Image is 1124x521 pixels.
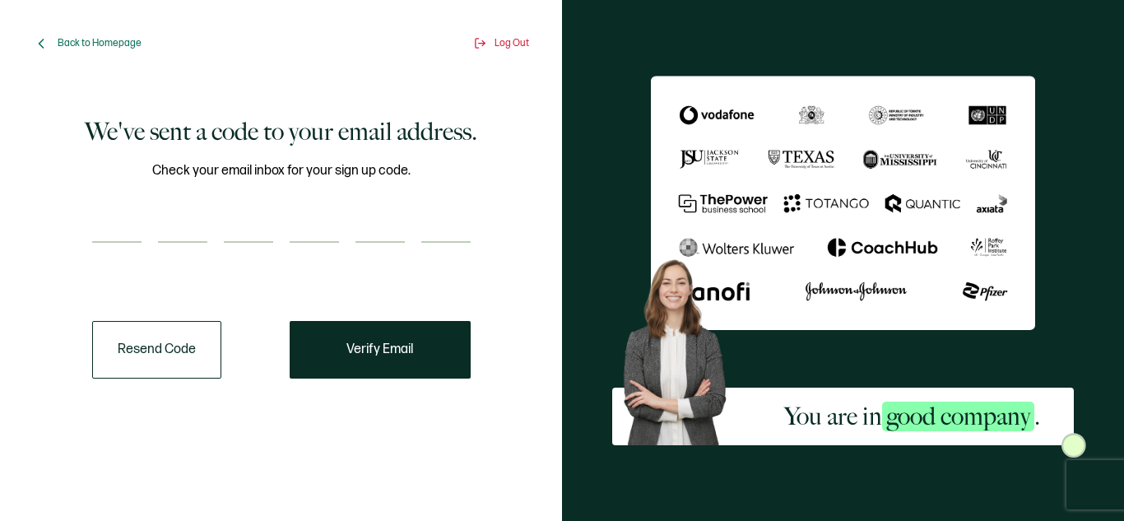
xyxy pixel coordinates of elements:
[882,402,1034,431] span: good company
[152,160,411,181] span: Check your email inbox for your sign up code.
[346,343,413,356] span: Verify Email
[784,400,1040,433] h2: You are in .
[612,250,750,444] img: Sertifier Signup - You are in <span class="strong-h">good company</span>. Hero
[58,37,142,49] span: Back to Homepage
[85,115,477,148] h1: We've sent a code to your email address.
[92,321,221,379] button: Resend Code
[290,321,471,379] button: Verify Email
[495,37,529,49] span: Log Out
[1061,433,1086,458] img: Sertifier Signup
[651,76,1035,329] img: Sertifier We've sent a code to your email address.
